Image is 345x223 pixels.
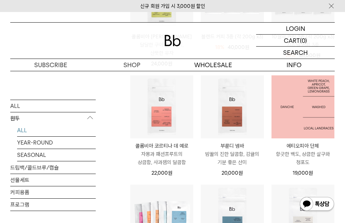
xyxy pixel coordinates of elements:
p: 원두 [10,112,96,124]
p: SEARCH [283,47,308,59]
p: WHOLESALE [173,59,254,71]
a: ALL [10,100,96,112]
a: CART (0) [256,35,335,47]
p: INFO [254,59,335,71]
a: YEAR-ROUND [17,136,96,148]
a: 선물세트 [10,174,96,186]
img: 카카오톡 채널 1:1 채팅 버튼 [299,196,335,213]
a: 드립백/콜드브루/캡슐 [10,161,96,173]
a: SEASONAL [17,149,96,161]
span: 22,000 [151,170,172,176]
p: 향긋한 백도, 상큼한 살구와 청포도 [271,150,334,166]
a: 부룬디 넴바 밤꿀의 진한 달콤함, 감귤의 기분 좋은 산미 [201,142,264,166]
a: SHOP [91,59,172,71]
img: 부룬디 넴바 [201,75,264,138]
p: 자몽과 패션프루트의 상큼함, 사과잼의 달콤함 [130,150,193,166]
a: 프로그램 [10,198,96,210]
span: 원 [308,170,313,176]
a: 콜롬비아 코르티나 데 예로 자몽과 패션프루트의 상큼함, 사과잼의 달콤함 [130,142,193,166]
a: 에티오피아 단체 향긋한 백도, 상큼한 살구와 청포도 [271,142,334,166]
span: 원 [168,170,172,176]
p: (0) [300,35,307,46]
img: 로고 [164,35,181,46]
p: 에티오피아 단체 [271,142,334,150]
a: 신규 회원 가입 시 3,000원 할인 [140,3,205,9]
p: CART [284,35,300,46]
span: 19,000 [293,170,313,176]
p: LOGIN [286,23,305,34]
a: 에티오피아 단체 [271,75,334,138]
a: LOGIN [256,23,335,35]
p: 부룬디 넴바 [201,142,264,150]
span: 원 [238,170,243,176]
img: 1000000480_add2_021.jpg [271,75,334,138]
a: 커피용품 [10,186,96,198]
p: 콜롬비아 코르티나 데 예로 [130,142,193,150]
span: 20,000 [222,170,243,176]
img: 콜롬비아 코르티나 데 예로 [130,75,193,138]
a: ALL [17,124,96,136]
a: SUBSCRIBE [10,59,91,71]
p: 밤꿀의 진한 달콤함, 감귤의 기분 좋은 산미 [201,150,264,166]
